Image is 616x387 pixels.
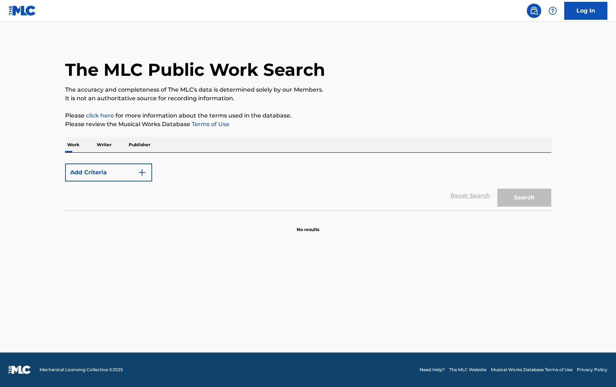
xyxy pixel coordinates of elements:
[527,4,541,18] a: Public Search
[564,2,607,20] a: Log In
[65,120,551,129] p: Please review the Musical Works Database
[65,163,152,181] button: Add Criteria
[86,112,114,119] a: click here
[577,367,607,373] a: Privacy Policy
[9,365,31,374] img: logo
[449,367,487,373] a: The MLC Website
[65,86,551,94] p: The accuracy and completeness of The MLC's data is determined solely by our Members.
[127,137,152,152] p: Publisher
[65,94,551,103] p: It is not an authoritative source for recording information.
[138,168,146,177] img: 9d2ae6d4665cec9f34b9.svg
[65,59,325,80] h1: The MLC Public Work Search
[95,137,114,152] p: Writer
[65,137,82,152] p: Work
[65,111,551,120] p: Please for more information about the terms used in the database.
[420,367,445,373] a: Need Help?
[546,4,560,18] div: Help
[548,6,557,15] img: help
[530,6,538,15] img: search
[40,367,123,373] span: Mechanical Licensing Collective © 2025
[65,160,551,210] form: Search Form
[9,5,36,16] img: MLC Logo
[491,367,572,373] a: Musical Works Database Terms of Use
[190,121,229,128] a: Terms of Use
[297,218,319,233] p: No results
